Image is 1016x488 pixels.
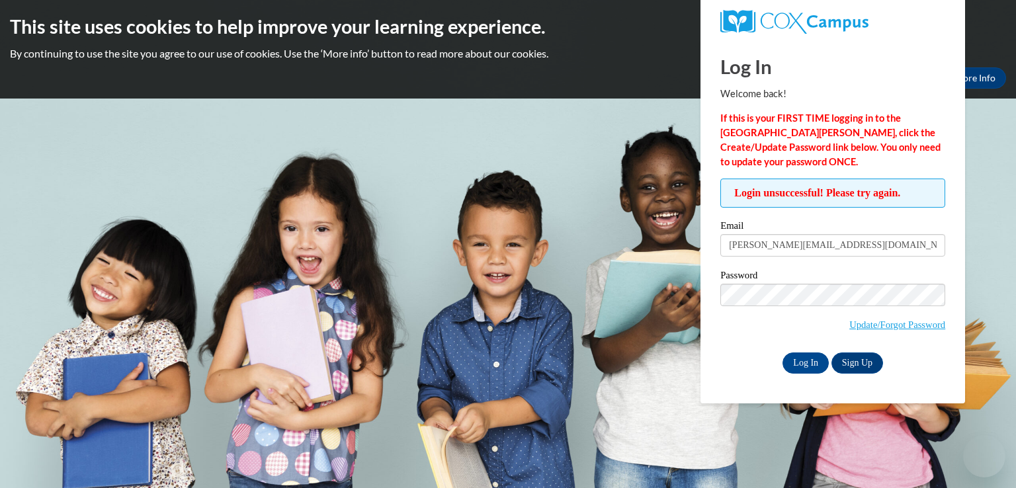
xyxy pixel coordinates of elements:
a: Sign Up [831,352,883,374]
input: Log In [783,352,829,374]
h1: Log In [720,53,945,80]
p: Welcome back! [720,87,945,101]
strong: If this is your FIRST TIME logging in to the [GEOGRAPHIC_DATA][PERSON_NAME], click the Create/Upd... [720,112,941,167]
label: Email [720,221,945,234]
a: Update/Forgot Password [849,319,945,330]
label: Password [720,270,945,284]
a: More Info [944,67,1006,89]
img: COX Campus [720,10,868,34]
p: By continuing to use the site you agree to our use of cookies. Use the ‘More info’ button to read... [10,46,1006,61]
span: Login unsuccessful! Please try again. [720,179,945,208]
h2: This site uses cookies to help improve your learning experience. [10,13,1006,40]
iframe: Button to launch messaging window [963,435,1005,477]
a: COX Campus [720,10,945,34]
